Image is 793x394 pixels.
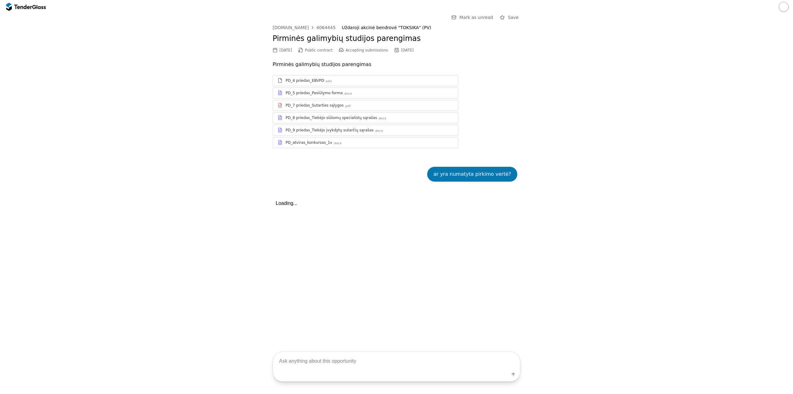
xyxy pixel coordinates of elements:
[305,48,333,52] span: Public contract
[286,103,344,108] div: PD_7 priedas_Sutarties sąlygos
[286,78,324,83] div: PD_4 priedas_EBVPD
[279,48,292,52] div: [DATE]
[433,170,511,179] div: ar yra numatyta pirkimo vertė?
[325,79,332,83] div: .xml
[273,87,458,99] a: PD_5 priedas_Pasiūlymo forma.docx
[333,141,342,145] div: .docx
[342,25,514,30] div: Uždaroji akcinė bendrovė "TOKSIKA" (PV)
[286,128,374,133] div: PD_9 priedas_Tiekėjo įvykdytų sutarčių sąrašas
[273,75,458,86] a: PD_4 priedas_EBVPD.xml
[273,33,520,44] h2: Pirminės galimybių studijos parengimas
[378,117,387,121] div: .docx
[346,48,388,52] span: Accepting submissions
[273,137,458,148] a: PD_atviras_konkursas_1v.docx
[286,91,343,95] div: PD_5 priedas_Pasiūlymo forma
[286,140,332,145] div: PD_atviras_konkursas_1v
[273,25,335,30] a: [DOMAIN_NAME]4064445
[273,25,309,30] div: [DOMAIN_NAME]
[343,92,352,96] div: .docx
[401,48,414,52] div: [DATE]
[286,115,377,120] div: PD_8 priedas_Tiekėjo siūlomų specialistų sąrašas
[273,100,458,111] a: PD_7 priedas_Sutarties sąlygos.pdf
[344,104,351,108] div: .pdf
[273,112,458,123] a: PD_8 priedas_Tiekėjo siūlomų specialistų sąrašas.docx
[459,15,493,20] span: Mark as unread
[374,129,383,133] div: .docx
[273,60,520,69] p: Pirminės galimybių studijos parengimas
[449,14,495,21] button: Mark as unread
[316,25,335,30] div: 4064445
[508,15,519,20] span: Save
[273,125,458,136] a: PD_9 priedas_Tiekėjo įvykdytų sutarčių sąrašas.docx
[276,200,297,206] p: Loading...
[498,14,520,21] button: Save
